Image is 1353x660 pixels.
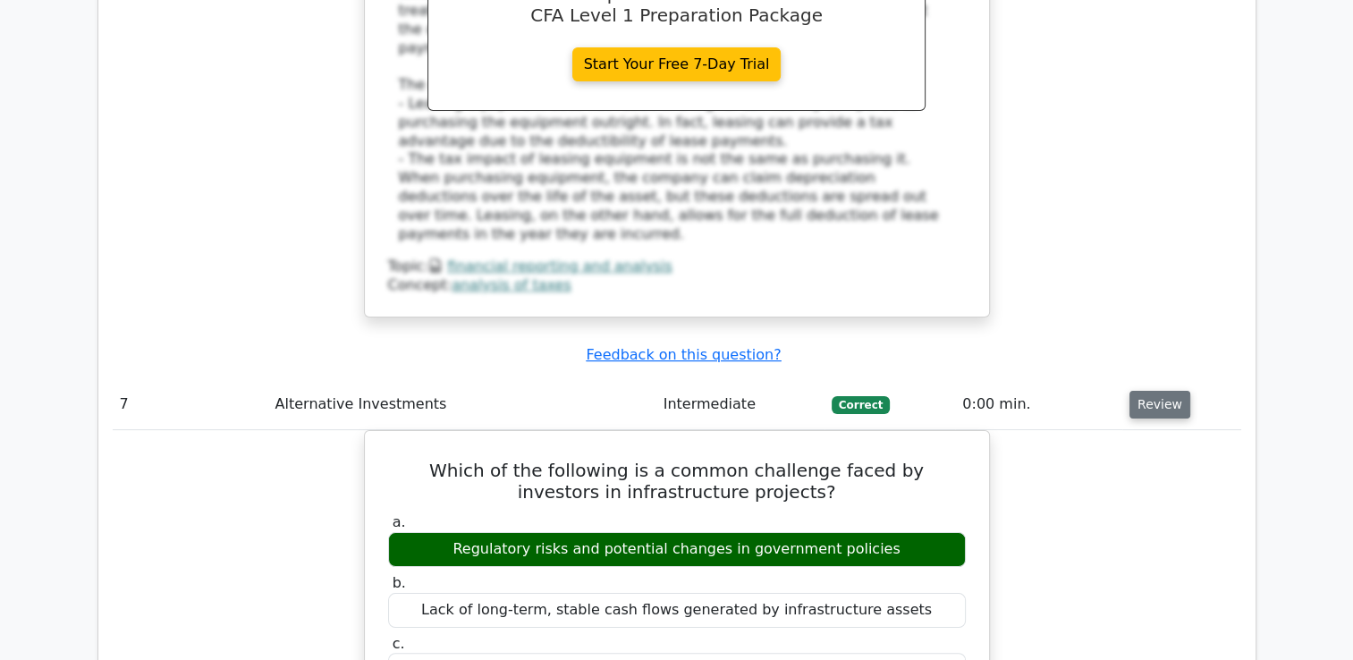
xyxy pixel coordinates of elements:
[452,276,571,293] a: analysis of taxes
[388,258,966,276] div: Topic:
[447,258,672,275] a: financial reporting and analysis
[268,379,656,430] td: Alternative Investments
[832,396,890,414] span: Correct
[386,460,968,503] h5: Which of the following is a common challenge faced by investors in infrastructure projects?
[388,532,966,567] div: Regulatory risks and potential changes in government policies
[388,276,966,295] div: Concept:
[393,635,405,652] span: c.
[113,379,268,430] td: 7
[586,346,781,363] a: Feedback on this question?
[572,47,782,81] a: Start Your Free 7-Day Trial
[393,513,406,530] span: a.
[955,379,1122,430] td: 0:00 min.
[388,593,966,628] div: Lack of long-term, stable cash flows generated by infrastructure assets
[1129,391,1190,419] button: Review
[656,379,824,430] td: Intermediate
[393,574,406,591] span: b.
